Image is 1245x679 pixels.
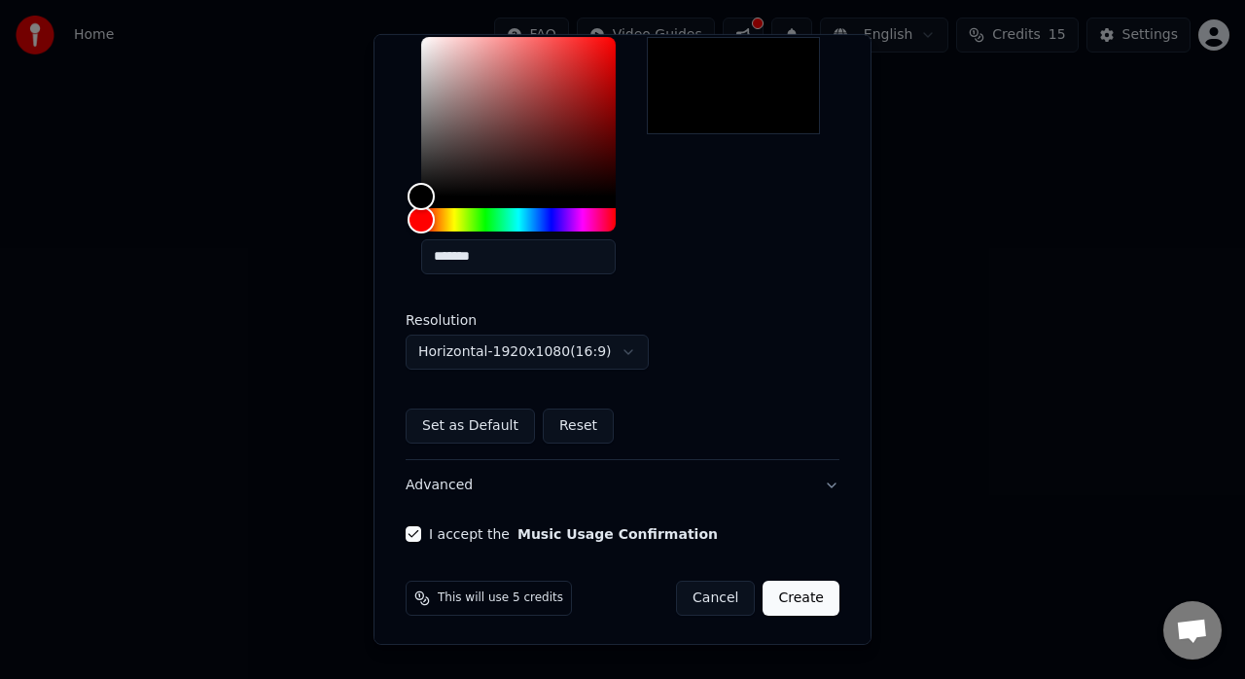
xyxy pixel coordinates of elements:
label: Resolution [406,313,600,327]
button: Create [763,581,839,616]
button: Set as Default [406,409,535,444]
label: I accept the [429,527,718,541]
button: I accept the [517,527,718,541]
button: Cancel [676,581,755,616]
div: Hue [421,208,616,232]
button: Reset [543,409,614,444]
div: Color [421,37,616,197]
button: Advanced [406,460,839,511]
span: This will use 5 credits [438,590,563,606]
